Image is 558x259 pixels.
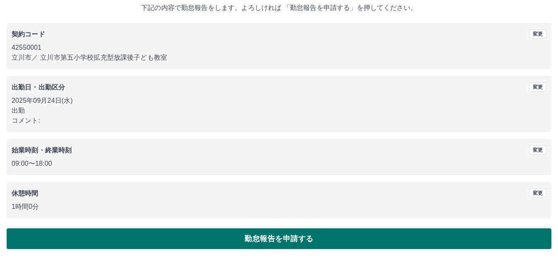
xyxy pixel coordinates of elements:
[529,189,546,198] button: 変更
[12,147,72,154] b: 始業時刻・終業時刻
[12,116,546,126] p: コメント:
[12,190,38,197] b: 休憩時間
[12,106,546,116] p: 出勤
[529,145,546,155] button: 変更
[529,82,546,92] button: 変更
[12,84,65,91] b: 出勤日・出勤区分
[7,228,551,249] button: 勤怠報告を申請する
[12,96,546,106] p: 2025年09月24日(水)
[12,53,546,63] p: 立川市 ／ 立川市第五小学校拡充型放課後子ども教室
[12,159,546,169] p: 09:00 〜 18:00
[12,31,45,38] b: 契約コード
[12,202,546,212] p: 1時間0分
[12,43,546,53] p: 42550001
[7,3,551,13] p: 下記の内容で勤怠報告をします。よろしければ 「勤怠報告を申請する」を押してください。
[529,29,546,39] button: 変更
